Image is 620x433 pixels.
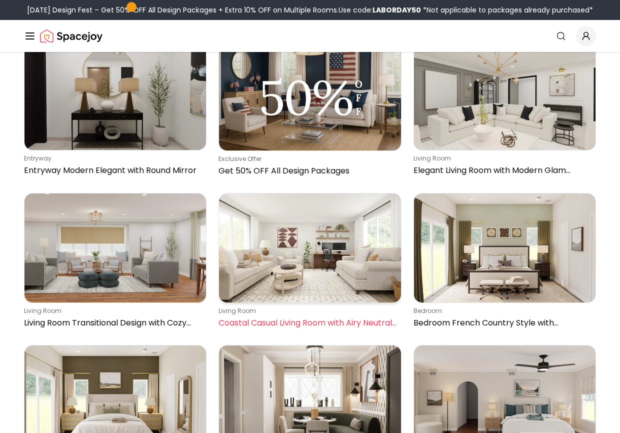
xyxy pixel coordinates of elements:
[372,5,421,15] b: LABORDAY50
[218,193,401,333] a: Coastal Casual Living Room with Airy Neutral Paletteliving roomCoastal Casual Living Room with Ai...
[414,193,595,302] img: Bedroom French Country Style with Moody Accents
[219,193,400,302] img: Coastal Casual Living Room with Airy Neutral Palette
[413,193,596,333] a: Bedroom French Country Style with Moody AccentsbedroomBedroom French Country Style with [PERSON_N...
[413,307,592,315] p: bedroom
[24,193,206,302] img: Living Room Transitional Design with Cozy Seating
[413,317,592,329] p: Bedroom French Country Style with [PERSON_NAME] Accents
[40,26,102,46] img: Spacejoy Logo
[24,193,206,333] a: Living Room Transitional Design with Cozy Seatingliving roomLiving Room Transitional Design with ...
[218,155,397,163] p: Exclusive Offer
[414,41,595,150] img: Elegant Living Room with Modern Glam Features
[24,41,206,150] img: Entryway Modern Elegant with Round Mirror
[40,26,102,46] a: Spacejoy
[218,307,397,315] p: living room
[218,40,401,181] a: Get 50% OFF All Design PackagesExclusive OfferGet 50% OFF All Design Packages
[218,165,397,177] p: Get 50% OFF All Design Packages
[24,154,202,162] p: entryway
[413,154,592,162] p: living room
[24,317,202,329] p: Living Room Transitional Design with Cozy Seating
[27,5,593,15] div: [DATE] Design Fest – Get 50% OFF All Design Packages + Extra 10% OFF on Multiple Rooms.
[24,307,202,315] p: living room
[338,5,421,15] span: Use code:
[421,5,593,15] span: *Not applicable to packages already purchased*
[24,40,206,181] a: Entryway Modern Elegant with Round MirrorentrywayEntryway Modern Elegant with Round Mirror
[413,40,596,181] a: Elegant Living Room with Modern Glam Featuresliving roomElegant Living Room with Modern Glam Feat...
[413,164,592,176] p: Elegant Living Room with Modern Glam Features
[24,20,596,52] nav: Global
[218,317,397,329] p: Coastal Casual Living Room with Airy Neutral Palette
[24,164,202,176] p: Entryway Modern Elegant with Round Mirror
[219,41,400,150] img: Get 50% OFF All Design Packages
